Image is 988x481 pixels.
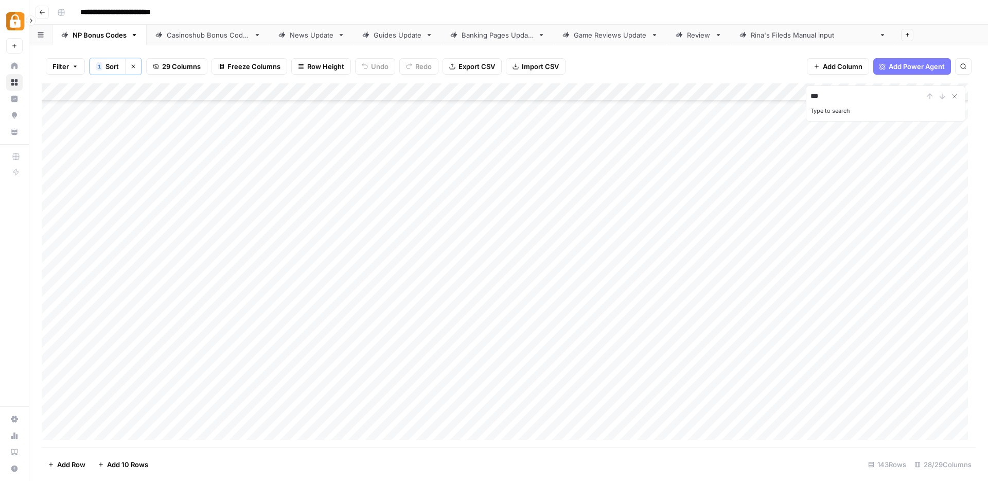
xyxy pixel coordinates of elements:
[910,456,976,473] div: 28/29 Columns
[889,61,945,72] span: Add Power Agent
[554,25,667,45] a: Game Reviews Update
[667,25,731,45] a: Review
[371,61,389,72] span: Undo
[307,61,344,72] span: Row Height
[751,30,875,40] div: [PERSON_NAME]'s Fileds Manual input
[355,58,395,75] button: Undo
[374,30,421,40] div: Guides Update
[810,107,850,114] label: Type to search
[52,61,69,72] span: Filter
[270,25,354,45] a: News Update
[162,61,201,72] span: 29 Columns
[823,61,862,72] span: Add Column
[522,61,559,72] span: Import CSV
[107,459,148,470] span: Add 10 Rows
[291,58,351,75] button: Row Height
[6,444,23,460] a: Learning Hub
[105,61,119,72] span: Sort
[6,107,23,124] a: Opportunities
[6,91,23,107] a: Insights
[731,25,895,45] a: [PERSON_NAME]'s Fileds Manual input
[948,90,961,102] button: Close Search
[415,61,432,72] span: Redo
[46,58,85,75] button: Filter
[442,25,554,45] a: Banking Pages Update
[290,30,333,40] div: News Update
[354,25,442,45] a: Guides Update
[6,411,23,427] a: Settings
[73,30,127,40] div: NP Bonus Codes
[167,30,250,40] div: Casinoshub Bonus Codes
[687,30,711,40] div: Review
[6,460,23,477] button: Help + Support
[443,58,502,75] button: Export CSV
[92,456,154,473] button: Add 10 Rows
[96,62,102,71] div: 1
[6,74,23,91] a: Browse
[57,459,85,470] span: Add Row
[864,456,910,473] div: 143 Rows
[6,8,23,34] button: Workspace: Adzz
[399,58,438,75] button: Redo
[146,58,207,75] button: 29 Columns
[147,25,270,45] a: Casinoshub Bonus Codes
[6,427,23,444] a: Usage
[6,58,23,74] a: Home
[98,62,101,71] span: 1
[506,58,566,75] button: Import CSV
[873,58,951,75] button: Add Power Agent
[52,25,147,45] a: NP Bonus Codes
[6,12,25,30] img: Adzz Logo
[211,58,287,75] button: Freeze Columns
[42,456,92,473] button: Add Row
[227,61,280,72] span: Freeze Columns
[807,58,869,75] button: Add Column
[458,61,495,72] span: Export CSV
[90,58,125,75] button: 1Sort
[6,124,23,140] a: Your Data
[574,30,647,40] div: Game Reviews Update
[462,30,534,40] div: Banking Pages Update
